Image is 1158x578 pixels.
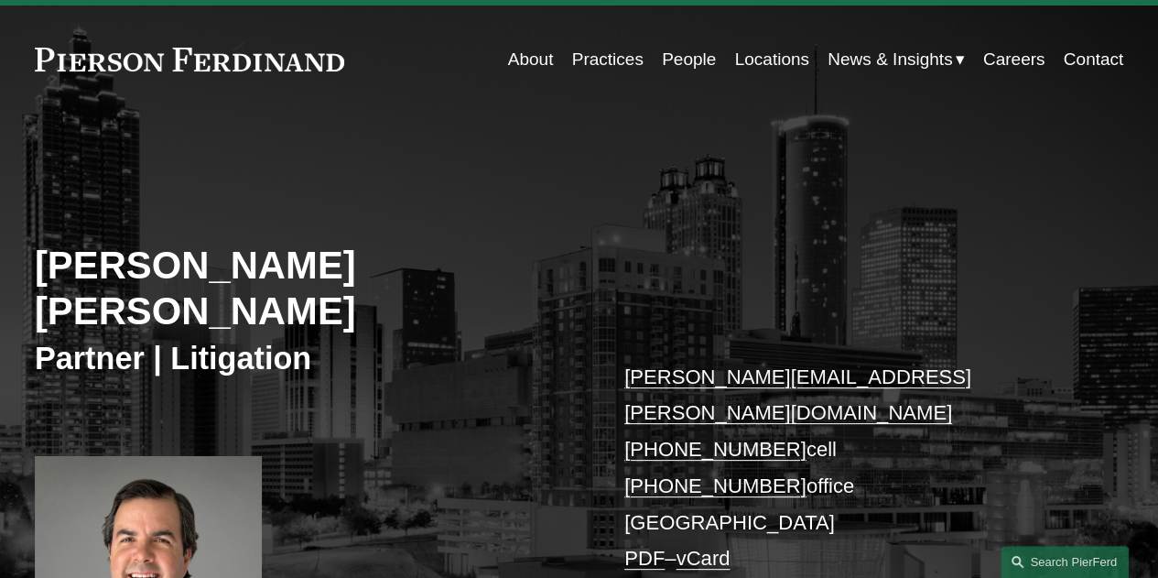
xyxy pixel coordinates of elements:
a: [PERSON_NAME][EMAIL_ADDRESS][PERSON_NAME][DOMAIN_NAME] [624,365,971,425]
a: [PHONE_NUMBER] [624,474,806,497]
a: PDF [624,547,665,570]
a: vCard [676,547,730,570]
p: cell office [GEOGRAPHIC_DATA] – [624,359,1077,577]
a: Practices [572,42,644,77]
a: [PHONE_NUMBER] [624,438,806,461]
a: Search this site [1001,546,1129,578]
a: People [662,42,716,77]
span: News & Insights [828,44,952,75]
a: Contact [1064,42,1124,77]
h2: [PERSON_NAME] [PERSON_NAME] [35,243,579,335]
a: About [508,42,554,77]
a: folder dropdown [828,42,964,77]
a: Careers [983,42,1045,77]
a: Locations [734,42,808,77]
h3: Partner | Litigation [35,339,579,377]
